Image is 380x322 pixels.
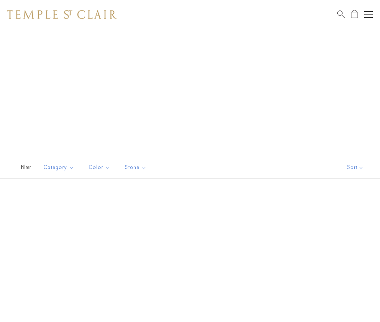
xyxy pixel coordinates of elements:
[337,10,345,19] a: Search
[7,10,117,19] img: Temple St. Clair
[38,159,80,176] button: Category
[119,159,152,176] button: Stone
[40,163,80,172] span: Category
[121,163,152,172] span: Stone
[364,10,373,19] button: Open navigation
[85,163,116,172] span: Color
[331,156,380,178] button: Show sort by
[351,10,358,19] a: Open Shopping Bag
[83,159,116,176] button: Color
